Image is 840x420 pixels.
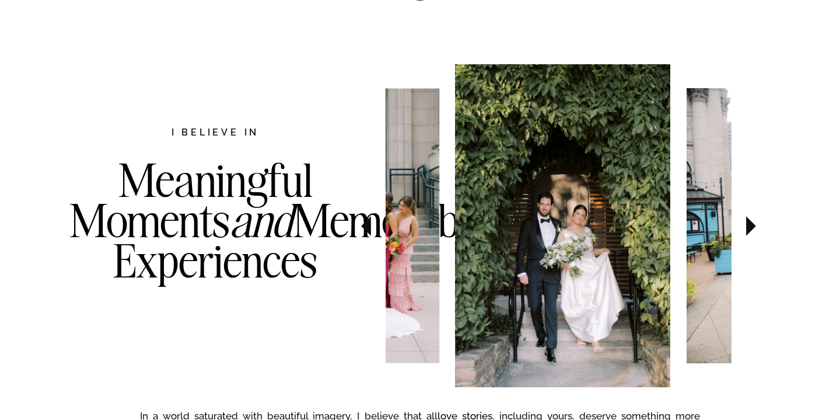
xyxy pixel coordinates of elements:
[110,126,321,141] h2: I believe in
[256,88,439,363] img: Bridesmaids in downtown
[69,160,361,328] h3: Meaningful Moments Memorable Experiences
[230,192,293,249] i: and
[455,64,670,387] img: Bride and groom walking for a portrait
